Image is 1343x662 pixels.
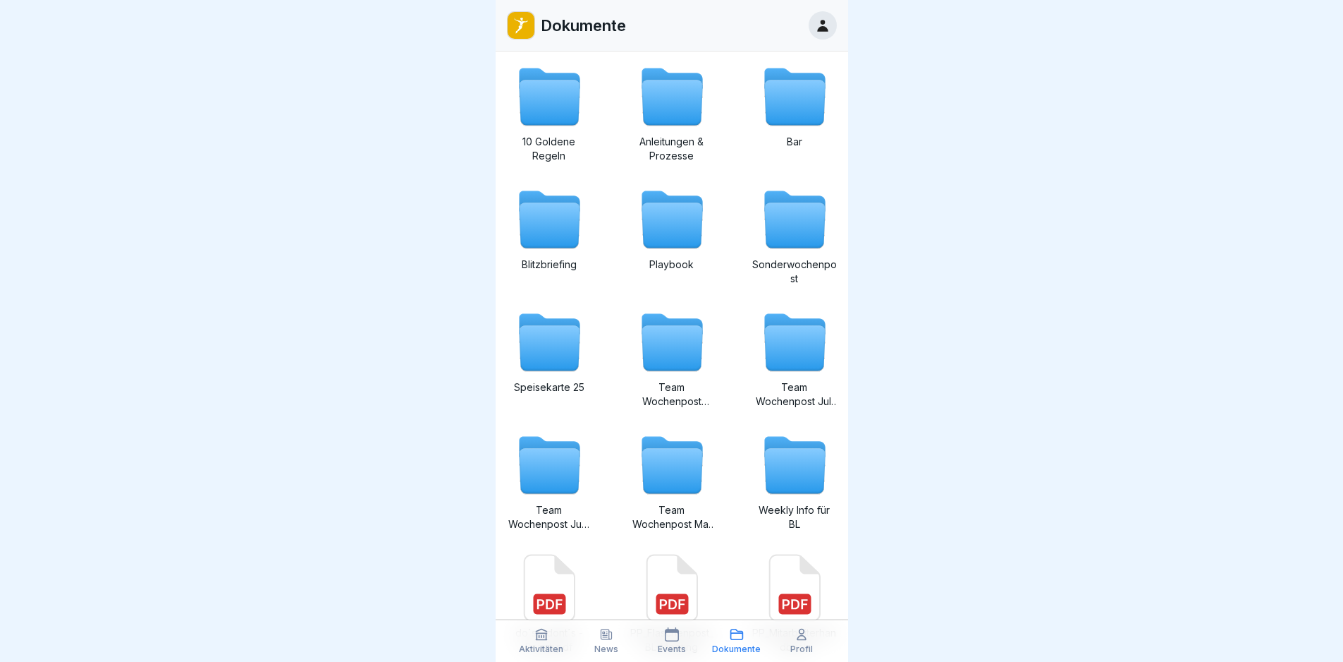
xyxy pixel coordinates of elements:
a: Team Wochenpost Juli 2025 [752,308,837,409]
p: Dokumente [712,644,761,654]
p: Dokumente [541,16,626,35]
p: Sonderwochenpost [752,258,837,286]
p: Bar [752,135,837,149]
a: Team Wochenpost Mai 2025 [630,431,714,531]
p: Events [658,644,686,654]
p: Team Wochenpost [DATE] [630,380,714,409]
a: Anleitungen & Prozesse [630,63,714,163]
p: Speisekarte 25 [507,380,591,395]
a: PP_Flaschenpost_BL-Meeting [630,554,714,654]
p: Team Wochenpost Juli 2025 [752,380,837,409]
p: News [594,644,618,654]
p: Team Wochenpost Mai 2025 [630,503,714,531]
a: Bar [752,63,837,163]
p: Playbook [630,258,714,272]
img: oo2rwhh5g6mqyfqxhtbddxvd.png [508,12,534,39]
a: do´s - dont´s - Bounti.pdf [507,554,591,654]
a: Playbook [630,186,714,286]
p: Blitzbriefing [507,258,591,272]
a: 10 Goldene Regeln [507,63,591,163]
a: Speisekarte 25 [507,308,591,409]
a: PP_Mitarbeiterhandbuch [752,554,837,654]
p: Team Wochenpost Juni 2025 [507,503,591,531]
a: Sonderwochenpost [752,186,837,286]
p: Aktivitäten [519,644,563,654]
p: Weekly Info für BL [752,503,837,531]
p: 10 Goldene Regeln [507,135,591,163]
p: Anleitungen & Prozesse [630,135,714,163]
a: Team Wochenpost [DATE] [630,308,714,409]
a: Weekly Info für BL [752,431,837,531]
a: Team Wochenpost Juni 2025 [507,431,591,531]
p: Profil [790,644,813,654]
a: Blitzbriefing [507,186,591,286]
